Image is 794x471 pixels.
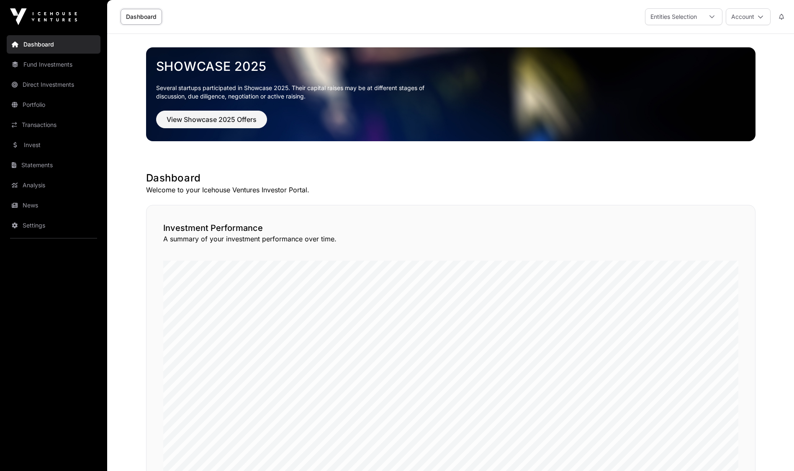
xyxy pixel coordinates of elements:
iframe: Chat Widget [752,431,794,471]
img: Showcase 2025 [146,47,755,141]
a: Dashboard [7,35,100,54]
p: A summary of your investment performance over time. [163,234,738,244]
img: Icehouse Ventures Logo [10,8,77,25]
h1: Dashboard [146,171,755,185]
a: Fund Investments [7,55,100,74]
a: Invest [7,136,100,154]
a: View Showcase 2025 Offers [156,119,267,127]
a: News [7,196,100,215]
a: Portfolio [7,96,100,114]
a: Direct Investments [7,75,100,94]
button: Account [726,8,771,25]
a: Analysis [7,176,100,194]
p: Welcome to your Icehouse Ventures Investor Portal. [146,185,755,195]
h2: Investment Performance [163,222,738,234]
p: Several startups participated in Showcase 2025. Their capital raises may be at different stages o... [156,84,437,101]
a: Statements [7,156,100,174]
a: Showcase 2025 [156,59,745,74]
a: Dashboard [121,9,162,25]
a: Transactions [7,116,100,134]
span: View Showcase 2025 Offers [167,114,257,124]
div: Entities Selection [645,9,702,25]
button: View Showcase 2025 Offers [156,111,267,128]
a: Settings [7,216,100,235]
